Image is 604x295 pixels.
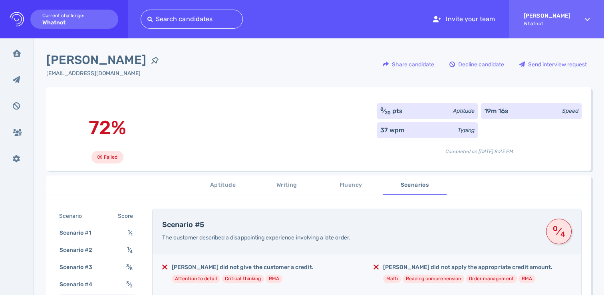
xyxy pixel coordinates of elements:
[515,55,591,74] div: Send interview request
[453,107,475,115] div: Aptitude
[127,246,129,251] sup: 1
[383,263,553,271] h5: [PERSON_NAME] did not apply the appropriate credit amount.
[172,263,313,271] h5: [PERSON_NAME] did not give the customer a credit.
[560,233,566,235] sub: 4
[515,55,591,74] button: Send interview request
[130,283,133,289] sub: 3
[126,263,129,268] sup: 3
[385,110,391,116] sub: 20
[324,180,378,190] span: Fluency
[403,275,464,283] li: Reading comprehension
[377,142,582,155] div: Completed on [DATE] 8:23 PM
[162,234,350,241] span: The customer described a disappointing experience involving a late order.
[222,275,264,283] li: Critical thinking
[519,275,535,283] li: RMA
[128,229,130,234] sup: 1
[552,224,566,239] span: ⁄
[130,266,133,271] sub: 8
[58,261,102,273] div: Scenario #3
[46,69,164,78] div: Click to copy the email address
[128,229,133,236] span: ⁄
[484,106,509,116] div: 19m 16s
[383,275,401,283] li: Math
[524,12,570,19] strong: [PERSON_NAME]
[196,180,250,190] span: Aptitude
[126,280,129,285] sup: 3
[266,275,282,283] li: RMA
[379,55,439,74] button: Share candidate
[127,247,133,253] span: ⁄
[104,152,117,162] span: Failed
[387,180,442,190] span: Scenarios
[58,227,101,239] div: Scenario #1
[524,21,570,26] span: Whatnot
[116,210,138,222] div: Score
[458,126,475,134] div: Typing
[130,249,133,254] sub: 4
[58,244,102,256] div: Scenario #2
[126,281,133,288] span: ⁄
[445,55,508,74] div: Decline candidate
[445,55,509,74] button: Decline candidate
[466,275,517,283] li: Order management
[162,221,536,229] h4: Scenario #5
[380,126,404,135] div: 37 wpm
[379,55,438,74] div: Share candidate
[89,116,126,139] span: 72%
[552,228,558,229] sup: 0
[46,51,146,69] span: [PERSON_NAME]
[131,232,133,237] sub: 1
[260,180,314,190] span: Writing
[58,210,91,222] div: Scenario
[562,107,578,115] div: Speed
[172,275,220,283] li: Attention to detail
[126,264,133,271] span: ⁄
[380,106,383,112] sup: 8
[58,279,102,290] div: Scenario #4
[380,106,403,116] div: ⁄ pts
